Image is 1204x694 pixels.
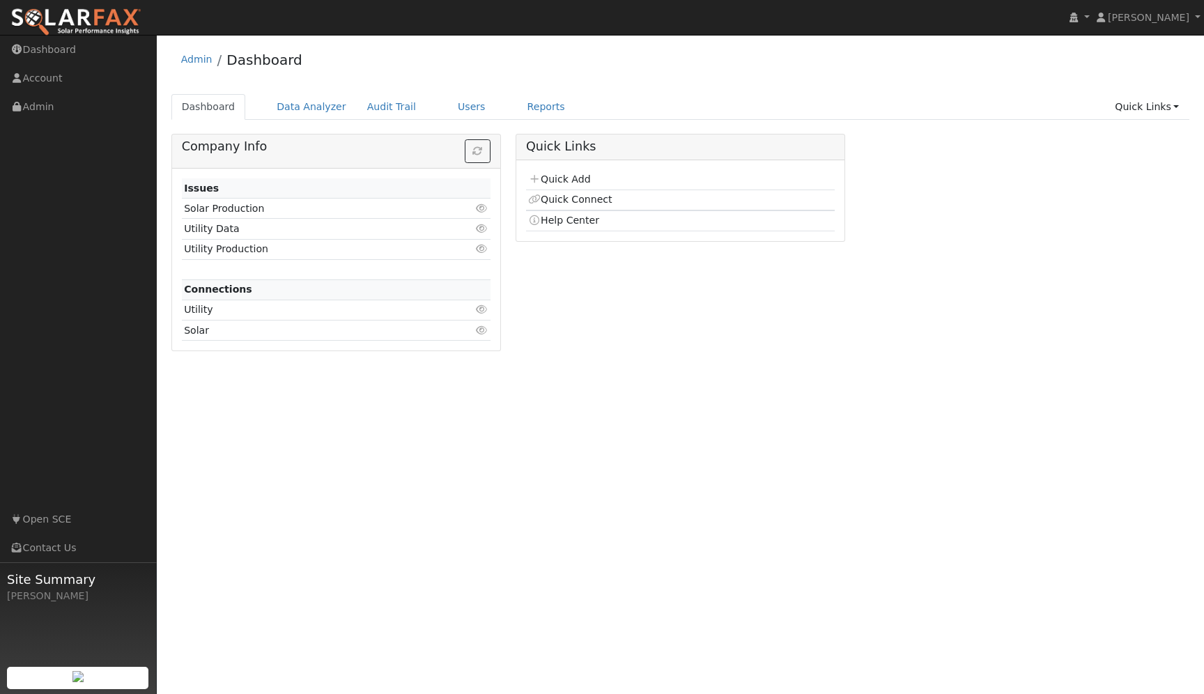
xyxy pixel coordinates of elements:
[182,199,441,219] td: Solar Production
[184,284,252,295] strong: Connections
[182,219,441,239] td: Utility Data
[476,224,488,233] i: Click to view
[1108,12,1189,23] span: [PERSON_NAME]
[182,239,441,259] td: Utility Production
[526,139,835,154] h5: Quick Links
[182,321,441,341] td: Solar
[181,54,213,65] a: Admin
[7,570,149,589] span: Site Summary
[517,94,576,120] a: Reports
[447,94,496,120] a: Users
[528,215,599,226] a: Help Center
[72,671,84,682] img: retrieve
[10,8,141,37] img: SolarFax
[528,173,590,185] a: Quick Add
[476,203,488,213] i: Click to view
[7,589,149,603] div: [PERSON_NAME]
[357,94,426,120] a: Audit Trail
[184,183,219,194] strong: Issues
[476,244,488,254] i: Click to view
[476,304,488,314] i: Click to view
[226,52,302,68] a: Dashboard
[1104,94,1189,120] a: Quick Links
[476,325,488,335] i: Click to view
[171,94,246,120] a: Dashboard
[528,194,612,205] a: Quick Connect
[182,300,441,320] td: Utility
[266,94,357,120] a: Data Analyzer
[182,139,491,154] h5: Company Info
